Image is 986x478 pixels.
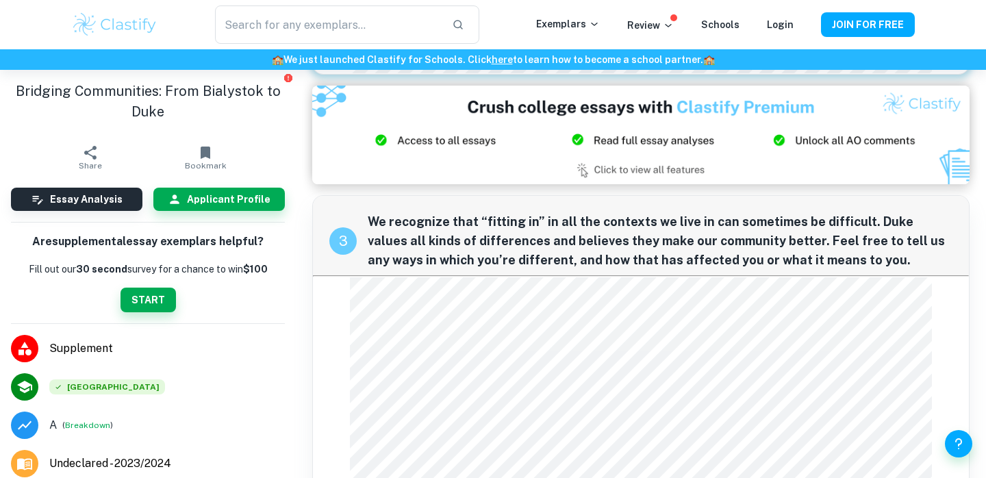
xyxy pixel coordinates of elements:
[33,138,148,177] button: Share
[49,417,57,433] p: Grade
[701,19,739,30] a: Schools
[821,12,915,37] button: JOIN FOR FREE
[121,288,176,312] button: START
[3,52,983,67] h6: We just launched Clastify for Schools. Click to learn how to become a school partner.
[215,5,441,44] input: Search for any exemplars...
[312,86,970,184] img: Ad
[79,161,102,171] span: Share
[492,54,513,65] a: here
[627,18,674,33] p: Review
[49,379,165,394] div: Accepted: Duke University
[536,16,600,32] p: Exemplars
[368,212,952,270] span: We recognize that “fitting in” in all the contexts we live in can sometimes be difficult. Duke va...
[11,188,142,211] button: Essay Analysis
[703,54,715,65] span: 🏫
[50,192,123,207] h6: Essay Analysis
[29,262,268,277] p: Fill out our survey for a chance to win
[283,73,293,83] button: Report issue
[49,340,285,357] span: Supplement
[329,227,357,255] div: recipe
[62,418,113,431] span: ( )
[243,264,268,275] strong: $100
[76,264,127,275] b: 30 second
[32,234,264,251] h6: Are supplemental essay exemplars helpful?
[11,81,285,122] h1: Bridging Communities: From Bialystok to Duke
[49,455,171,472] span: Undeclared - 2023/2024
[945,430,972,457] button: Help and Feedback
[49,379,165,394] span: [GEOGRAPHIC_DATA]
[272,54,283,65] span: 🏫
[767,19,794,30] a: Login
[187,192,270,207] h6: Applicant Profile
[185,161,227,171] span: Bookmark
[65,419,110,431] button: Breakdown
[153,188,285,211] button: Applicant Profile
[148,138,263,177] button: Bookmark
[71,11,158,38] img: Clastify logo
[49,455,182,472] a: Major and Application Year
